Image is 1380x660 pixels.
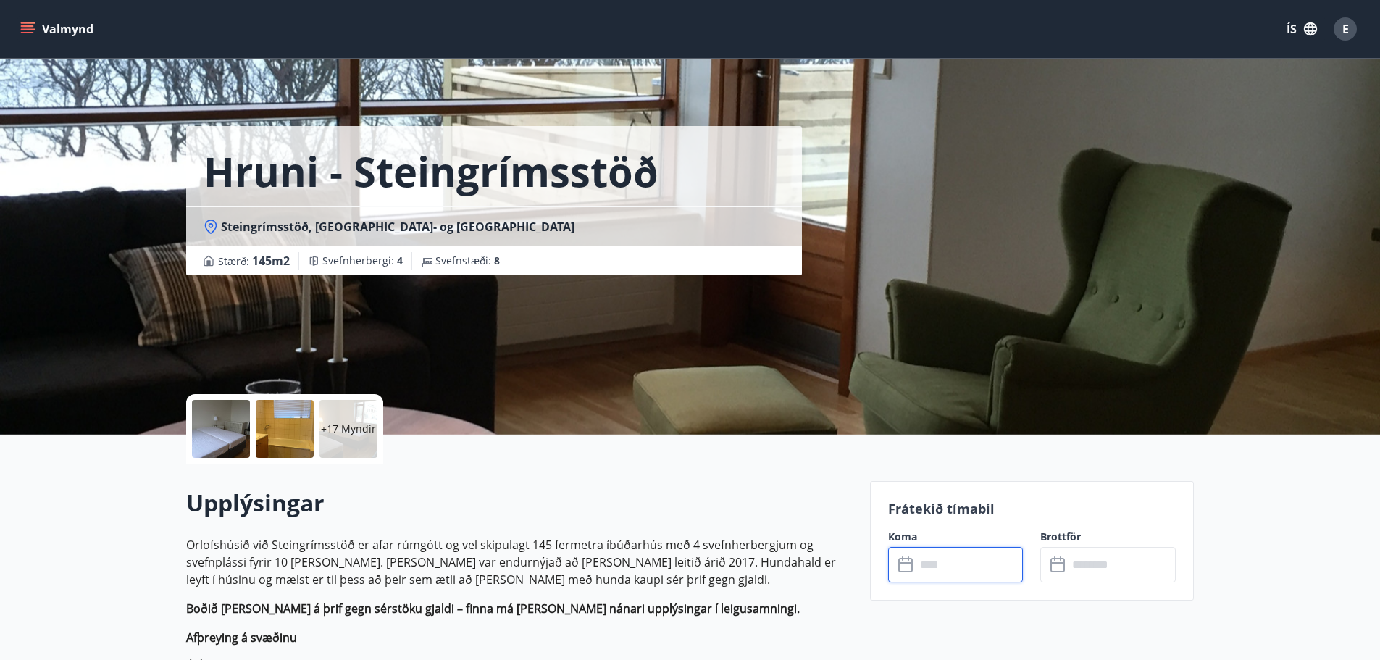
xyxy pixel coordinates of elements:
button: menu [17,16,99,42]
button: ÍS [1279,16,1325,42]
strong: Afþreying á svæðinu [186,630,297,646]
h2: Upplýsingar [186,487,853,519]
span: 145 m2 [252,253,290,269]
p: +17 Myndir [321,422,376,436]
span: E [1342,21,1349,37]
label: Koma [888,530,1024,544]
h1: Hruni - Steingrímsstöð [204,143,658,199]
strong: Boðið [PERSON_NAME] á þrif gegn sérstöku gjaldi – finna má [PERSON_NAME] nánari upplýsingar í lei... [186,601,800,617]
span: 4 [397,254,403,267]
p: Frátekið tímabil [888,499,1176,518]
span: 8 [494,254,500,267]
span: Steingrímsstöð, [GEOGRAPHIC_DATA]- og [GEOGRAPHIC_DATA] [221,219,574,235]
span: Svefnherbergi : [322,254,403,268]
span: Stærð : [218,252,290,270]
p: Orlofshúsið við Steingrímsstöð er afar rúmgótt og vel skipulagt 145 fermetra íbúðarhús með 4 svef... [186,536,853,588]
button: E [1328,12,1363,46]
span: Svefnstæði : [435,254,500,268]
label: Brottför [1040,530,1176,544]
